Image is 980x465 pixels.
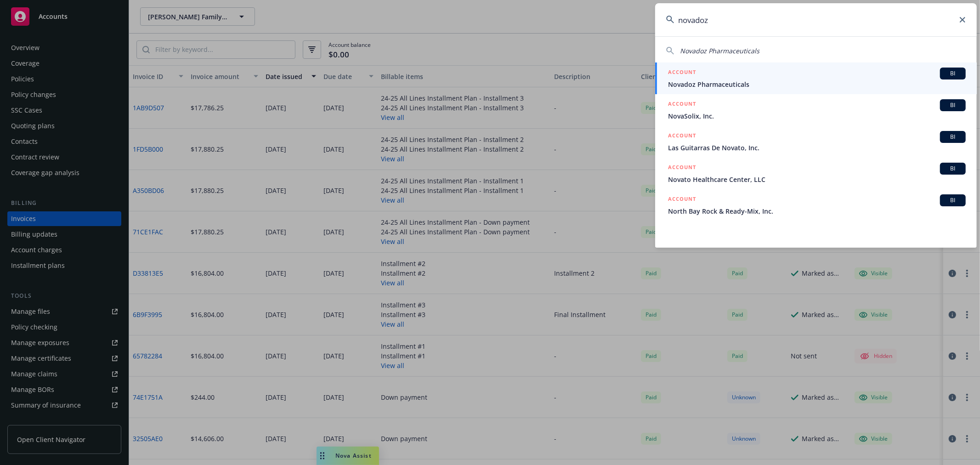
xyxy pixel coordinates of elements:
a: ACCOUNTBINorth Bay Rock & Ready-Mix, Inc. [655,189,977,221]
a: ACCOUNTBINovadoz Pharmaceuticals [655,62,977,94]
span: NovaSolix, Inc. [668,111,966,121]
a: ACCOUNTBILas Guitarras De Novato, Inc. [655,126,977,158]
h5: ACCOUNT [668,68,696,79]
span: Novadoz Pharmaceuticals [668,79,966,89]
span: BI [944,196,962,204]
span: North Bay Rock & Ready-Mix, Inc. [668,206,966,216]
span: BI [944,164,962,173]
a: ACCOUNTBINovato Healthcare Center, LLC [655,158,977,189]
input: Search... [655,3,977,36]
h5: ACCOUNT [668,163,696,174]
a: ACCOUNTBINovaSolix, Inc. [655,94,977,126]
span: Novato Healthcare Center, LLC [668,175,966,184]
h5: ACCOUNT [668,131,696,142]
span: Las Guitarras De Novato, Inc. [668,143,966,153]
span: BI [944,101,962,109]
span: Novadoz Pharmaceuticals [680,46,759,55]
h5: ACCOUNT [668,99,696,110]
span: BI [944,69,962,78]
h5: ACCOUNT [668,194,696,205]
span: BI [944,133,962,141]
